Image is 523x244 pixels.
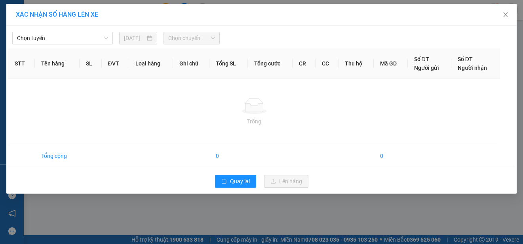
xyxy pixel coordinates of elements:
[168,32,215,44] span: Chọn chuyến
[6,52,35,60] span: Cước rồi :
[339,48,373,79] th: Thu hộ
[15,117,494,126] div: Trống
[502,12,509,18] span: close
[414,65,439,71] span: Người gửi
[16,11,98,18] span: XÁC NHẬN SỐ HÀNG LÊN XE
[7,8,19,16] span: Gửi:
[102,48,129,79] th: ĐVT
[215,175,256,188] button: rollbackQuay lại
[494,4,517,26] button: Close
[264,175,308,188] button: uploadLên hàng
[293,48,316,79] th: CR
[124,34,145,42] input: 12/08/2025
[374,145,408,167] td: 0
[7,7,71,26] div: VP [PERSON_NAME]
[316,48,339,79] th: CC
[17,32,108,44] span: Chọn tuyến
[173,48,210,79] th: Ghi chú
[458,65,487,71] span: Người nhận
[76,7,158,26] div: VP [GEOGRAPHIC_DATA]
[209,48,247,79] th: Tổng SL
[458,56,473,62] span: Số ĐT
[35,48,80,79] th: Tên hàng
[8,48,35,79] th: STT
[7,26,71,35] div: THANH
[248,48,293,79] th: Tổng cước
[35,145,80,167] td: Tổng cộng
[129,48,173,79] th: Loại hàng
[80,48,102,79] th: SL
[230,177,250,186] span: Quay lại
[76,35,158,46] div: 0903824834
[6,51,72,61] div: 80.000
[76,26,158,35] div: C HOÀNG GIAO
[209,145,247,167] td: 0
[76,8,95,16] span: Nhận:
[374,48,408,79] th: Mã GD
[414,56,429,62] span: Số ĐT
[7,35,71,46] div: 0984772778
[221,179,227,185] span: rollback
